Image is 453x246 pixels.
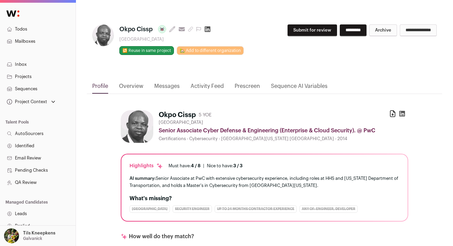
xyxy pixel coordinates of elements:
[4,228,19,243] img: 6689865-medium_jpg
[3,228,57,243] button: Open dropdown
[5,99,47,105] div: Project Context
[121,110,153,143] img: 4fe6b22c20f26cc9c9c933d5848dc725fd520d3abb30bcc5bf2d976fed52ccae.jpg
[191,82,224,94] a: Activity Feed
[23,230,55,236] p: Tils Kneepkens
[233,164,242,168] span: 3 / 3
[154,82,180,94] a: Messages
[169,163,242,169] ul: |
[119,37,244,42] div: [GEOGRAPHIC_DATA]
[191,164,200,168] span: 4 / 8
[119,46,174,55] button: 🔂 Reuse in same project
[130,175,399,189] div: Senior Associate at PwC with extensive cybersecurity experience, including roles at HHS and [US_S...
[3,7,23,20] img: Wellfound
[23,236,42,241] p: Galvanick
[130,194,399,203] h2: What's missing?
[199,112,212,118] div: 5 YOE
[369,24,397,36] button: Archive
[207,163,242,169] div: Nice to have:
[159,136,408,141] div: Certifications - Cybersecurity - [GEOGRAPHIC_DATA][US_STATE] [GEOGRAPHIC_DATA] - 2014
[159,110,196,120] h1: Okpo Cissp
[235,82,260,94] a: Prescreen
[159,120,203,125] span: [GEOGRAPHIC_DATA]
[299,205,358,213] div: Any of: engineer, developer
[173,205,212,213] div: Security Engineer
[130,176,156,181] span: AI summary:
[215,205,297,213] div: up to 24 months contractor experience
[288,24,337,36] button: Submit for review
[169,163,200,169] div: Must have:
[130,205,170,213] div: [GEOGRAPHIC_DATA]
[129,232,194,241] p: How well do they match?
[92,82,108,94] a: Profile
[159,127,408,135] div: Senior Associate Cyber Defense & Engineering (Enterprise & Cloud Security). @ PwC
[271,82,328,94] a: Sequence AI Variables
[92,24,114,46] img: 4fe6b22c20f26cc9c9c933d5848dc725fd520d3abb30bcc5bf2d976fed52ccae.jpg
[119,24,153,34] span: Okpo Cissp
[119,82,143,94] a: Overview
[5,97,57,107] button: Open dropdown
[177,46,244,55] a: 🏡 Add to different organization
[130,163,163,169] div: Highlights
